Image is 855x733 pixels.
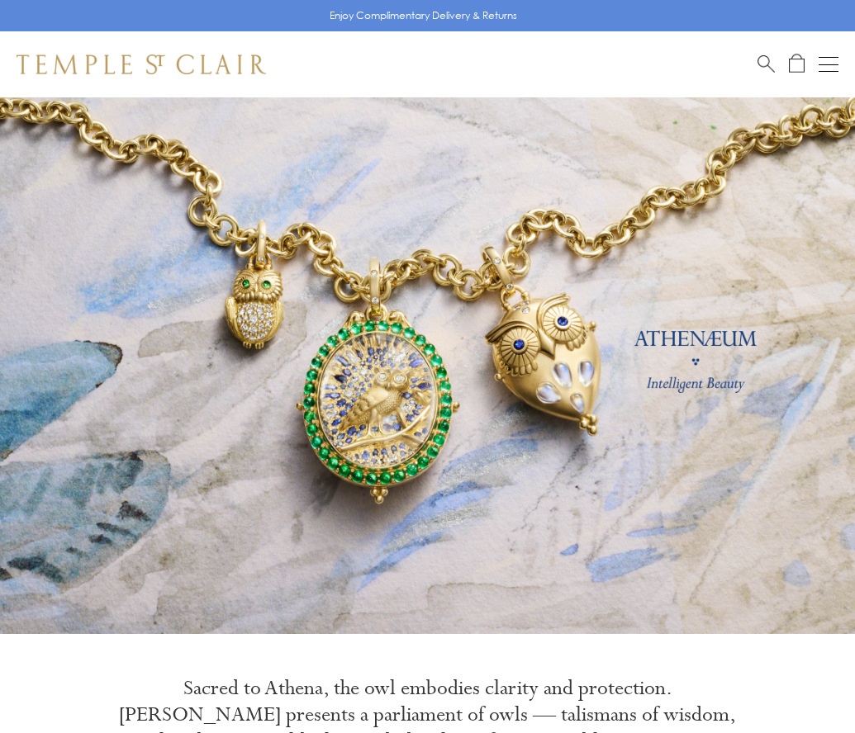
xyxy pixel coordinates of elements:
img: Temple St. Clair [17,54,266,74]
a: Search [758,54,775,74]
button: Open navigation [819,54,838,74]
a: Open Shopping Bag [789,54,805,74]
p: Enjoy Complimentary Delivery & Returns [330,7,517,24]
